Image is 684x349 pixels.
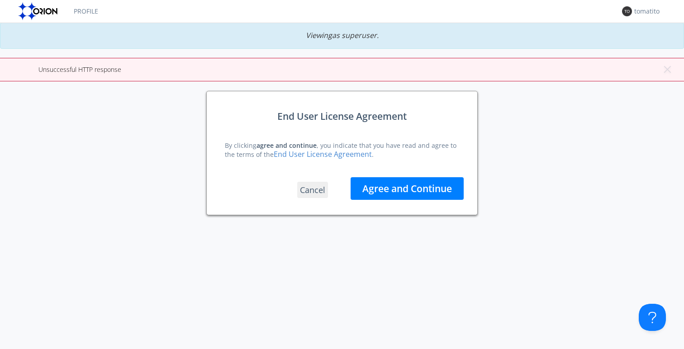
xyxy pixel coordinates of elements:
[274,149,372,159] a: End User License Agreement
[277,109,407,123] div: End User License Agreement
[7,65,121,74] span: Unsuccessful HTTP response
[351,177,464,200] button: Agree and Continue
[225,141,459,159] div: By clicking , you indicate that you have read and agree to the terms of the .
[622,6,632,16] img: 373638.png
[639,304,666,331] iframe: Toggle Customer Support
[297,182,328,198] button: Cancel
[634,7,668,16] div: tomatito
[7,30,677,42] p: Viewing as superuser.
[18,2,60,20] img: orion-labs-logo.svg
[256,141,317,150] strong: agree and continue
